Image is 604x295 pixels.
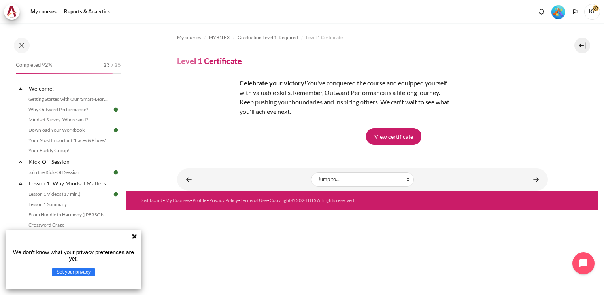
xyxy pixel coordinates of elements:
[209,34,230,41] span: MYBN B3
[240,197,267,203] a: Terms of Use
[584,4,600,20] span: KL
[139,197,162,203] a: Dashboard
[112,191,119,198] img: Done
[306,33,343,42] a: Level 1 Certificate
[28,4,59,20] a: My courses
[111,61,121,69] span: / 25
[26,136,112,145] a: Your Most Important "Faces & Places"
[209,197,238,203] a: Privacy Policy
[16,61,52,69] span: Completed 92%
[209,33,230,42] a: MYBN B3
[165,197,190,203] a: My Courses
[17,85,25,93] span: Collapse
[104,61,110,69] span: 23
[9,249,138,262] p: We don't know what your privacy preferences are yet.
[240,79,307,87] strong: Celebrate your victory!
[112,106,119,113] img: Done
[569,6,581,18] button: Languages
[584,4,600,20] a: User menu
[6,6,17,18] img: Architeck
[17,158,25,166] span: Collapse
[270,197,354,203] a: Copyright © 2024 BTS All rights reserved
[52,268,95,276] button: Set your privacy
[16,73,113,74] div: 92%
[61,4,113,20] a: Reports & Analytics
[112,127,119,134] img: Done
[26,220,112,230] a: Crossword Craze
[238,33,298,42] a: Graduation Level 1: Required
[4,4,24,20] a: Architeck Architeck
[551,5,565,19] img: Level #5
[238,34,298,41] span: Graduation Level 1: Required
[177,56,242,66] h4: Level 1 Certificate
[366,128,421,145] a: View certificate
[548,4,568,19] a: Level #5
[17,180,25,187] span: Collapse
[536,6,547,18] div: Show notification window with no new notifications
[26,200,112,209] a: Lesson 1 Summary
[139,197,384,204] div: • • • • •
[26,105,112,114] a: Why Outward Performance?
[193,197,206,203] a: Profile
[181,172,197,187] a: ◄ End-of-Program Feedback Survey
[177,78,236,138] img: adet
[26,95,112,104] a: Getting Started with Our 'Smart-Learning' Platform
[26,189,112,199] a: Lesson 1 Videos (17 min.)
[28,156,112,167] a: Kick-Off Session
[306,34,343,41] span: Level 1 Certificate
[26,168,112,177] a: Join the Kick-Off Session
[177,34,201,41] span: My courses
[177,31,548,44] nav: Navigation bar
[551,4,565,19] div: Level #5
[26,146,112,155] a: Your Buddy Group!
[26,210,112,219] a: From Huddle to Harmony ([PERSON_NAME]'s Story)
[26,125,112,135] a: Download Your Workbook
[528,172,544,187] a: Join Your Learning Lab Session #2 ►
[26,115,112,125] a: Mindset Survey: Where am I?
[177,33,201,42] a: My courses
[28,178,112,189] a: Lesson 1: Why Mindset Matters
[28,83,112,94] a: Welcome!
[126,23,598,191] section: Content
[112,169,119,176] img: Done
[177,78,454,116] div: You've conquered the course and equipped yourself with valuable skills. Remember, Outward Perform...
